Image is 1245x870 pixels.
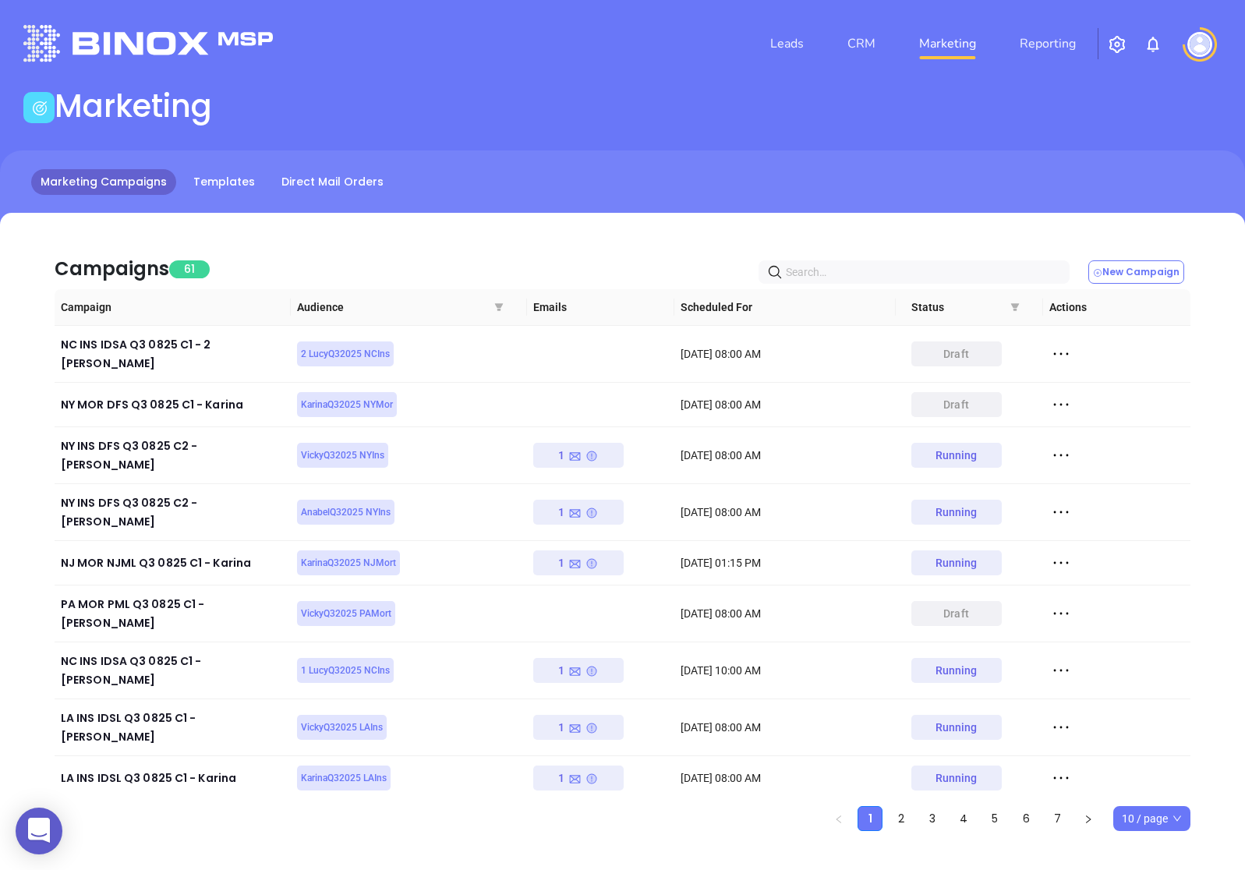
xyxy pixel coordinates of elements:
div: [DATE] 08:00 AM [681,605,890,622]
span: VickyQ32025 PAMort [301,605,391,622]
div: 1 [558,550,598,575]
span: KarinaQ32025 NYMor [301,396,393,413]
span: 61 [169,260,210,278]
a: Reporting [1013,28,1082,59]
div: NC INS IDSA Q3 0825 C1 - 2 [PERSON_NAME] [61,335,285,373]
a: 5 [983,807,1006,830]
div: Running [936,658,978,683]
span: VickyQ32025 NYIns [301,447,384,464]
a: Marketing [913,28,982,59]
span: 1 LucyQ32025 NCIns [301,662,390,679]
div: 1 [558,443,598,468]
span: filter [1010,302,1020,312]
li: 4 [951,806,976,831]
li: Previous Page [826,806,851,831]
div: Running [936,550,978,575]
th: Scheduled For [674,289,896,326]
div: NC INS IDSA Q3 0825 C1 - [PERSON_NAME] [61,652,285,689]
a: CRM [841,28,882,59]
span: right [1084,815,1093,824]
div: [DATE] 08:00 AM [681,447,890,464]
div: PA MOR PML Q3 0825 C1 - [PERSON_NAME] [61,595,285,632]
li: 5 [982,806,1007,831]
li: 1 [858,806,882,831]
div: NY INS DFS Q3 0825 C2 - [PERSON_NAME] [61,493,285,531]
a: Marketing Campaigns [31,169,176,195]
div: draft [943,341,969,366]
span: AnabelQ32025 NYIns [301,504,391,521]
span: VickyQ32025 LAIns [301,719,383,736]
div: [DATE] 08:00 AM [681,396,890,413]
a: 7 [1045,807,1069,830]
div: 1 [558,500,598,525]
div: Running [936,715,978,740]
img: logo [23,25,273,62]
button: right [1076,806,1101,831]
a: 1 [858,807,882,830]
a: 2 [890,807,913,830]
li: 3 [920,806,945,831]
button: left [826,806,851,831]
h1: Marketing [55,87,212,125]
a: 4 [952,807,975,830]
div: NY INS DFS Q3 0825 C2 - [PERSON_NAME] [61,437,285,474]
div: 1 [558,766,598,790]
th: Campaign [55,289,291,326]
span: filter [491,289,507,325]
th: Actions [1043,289,1190,326]
div: 1 [558,658,598,683]
img: iconSetting [1108,35,1127,54]
a: Leads [764,28,810,59]
span: filter [494,302,504,312]
div: Running [936,443,978,468]
span: Status [911,299,1037,316]
span: filter [1007,289,1023,325]
div: Running [936,500,978,525]
li: Next Page [1076,806,1101,831]
div: draft [943,601,969,626]
th: Emails [527,289,674,326]
a: Direct Mail Orders [272,169,393,195]
div: Running [936,766,978,790]
li: 2 [889,806,914,831]
li: 6 [1013,806,1038,831]
span: KarinaQ32025 NJMort [301,554,396,571]
span: 2 LucyQ32025 NCIns [301,345,390,362]
li: 7 [1045,806,1070,831]
span: KarinaQ32025 LAIns [301,769,387,787]
div: [DATE] 08:00 AM [681,719,890,736]
span: 10 / page [1122,807,1182,830]
div: [DATE] 08:00 AM [681,769,890,787]
span: Audience [297,299,521,316]
div: NY MOR DFS Q3 0825 C1 - Karina [61,395,285,414]
div: [DATE] 10:00 AM [681,662,890,679]
div: [DATE] 08:00 AM [681,345,890,362]
button: New Campaign [1088,260,1184,284]
div: LA INS IDSL Q3 0825 C1 - Karina [61,769,285,787]
div: Page Size [1113,806,1190,831]
div: LA INS IDSL Q3 0825 C1 - [PERSON_NAME] [61,709,285,746]
div: draft [943,392,969,417]
a: 6 [1014,807,1038,830]
img: user [1187,32,1212,57]
input: Search… [786,263,1049,281]
a: 3 [921,807,944,830]
div: 1 [558,715,598,740]
img: iconNotification [1144,35,1162,54]
a: Templates [184,169,264,195]
div: [DATE] 01:15 PM [681,554,890,571]
div: NJ MOR NJML Q3 0825 C1 - Karina [61,553,285,572]
div: [DATE] 08:00 AM [681,504,890,521]
span: left [834,815,844,824]
div: Campaigns [55,255,169,283]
